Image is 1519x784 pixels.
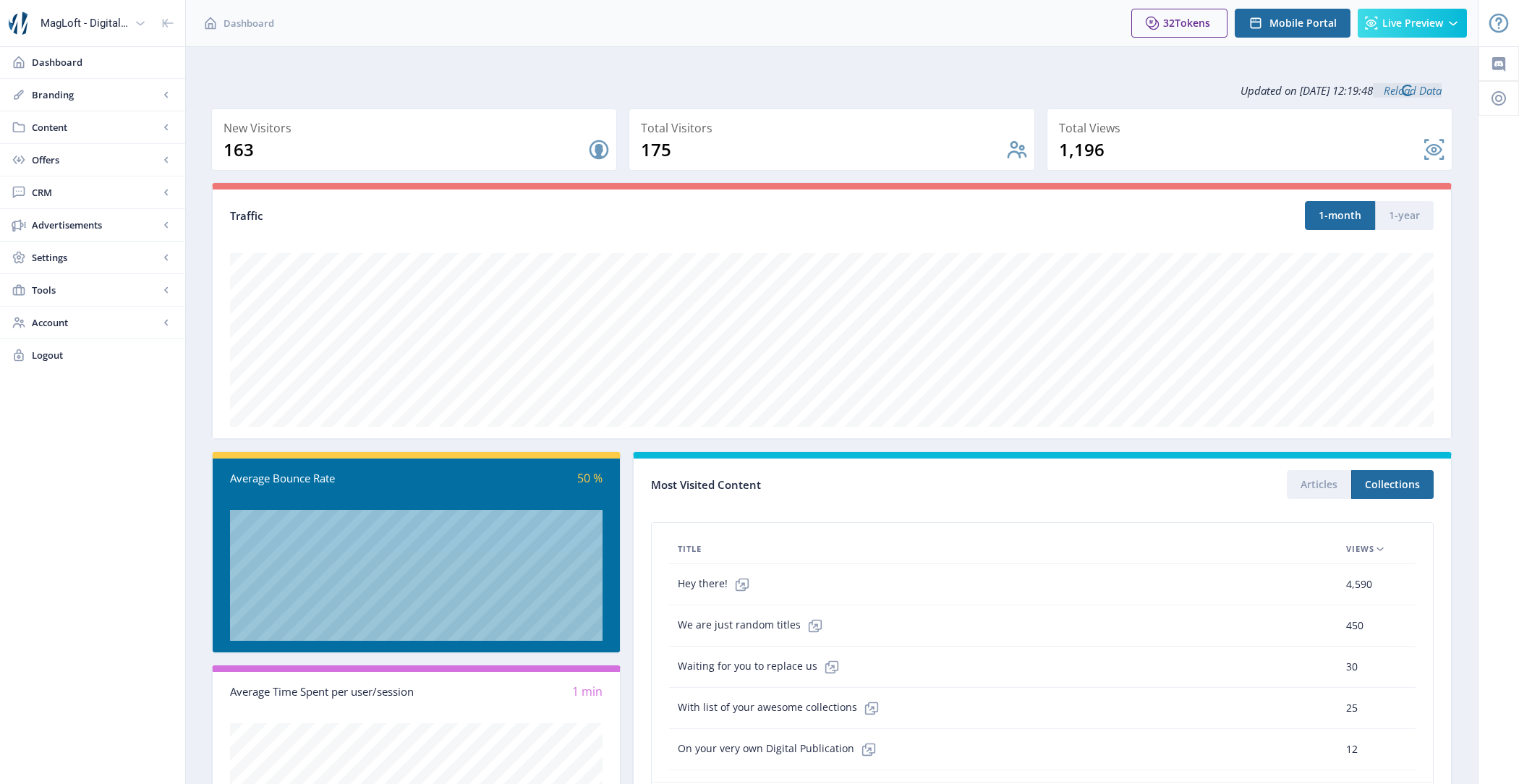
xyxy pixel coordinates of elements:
div: Average Bounce Rate [230,470,417,487]
button: 1-month [1305,201,1375,230]
img: properties.app_icon.png [9,12,32,35]
span: Tokens [1175,16,1210,30]
span: Logout [32,348,174,362]
button: Live Preview [1358,9,1467,38]
span: Views [1346,540,1374,558]
div: Most Visited Content [651,474,1042,496]
span: Dashboard [224,16,274,30]
span: Mobile Portal [1269,17,1337,29]
span: Content [32,120,159,135]
span: Advertisements [32,218,159,232]
span: Account [32,315,159,330]
span: Title [678,540,702,558]
div: Updated on [DATE] 12:19:48 [211,72,1452,108]
button: Collections [1351,470,1434,499]
div: 1,196 [1059,138,1423,161]
span: Branding [32,88,159,102]
span: 4,590 [1346,576,1372,593]
span: Waiting for you to replace us [678,652,846,681]
span: Settings [32,250,159,265]
div: Traffic [230,208,832,224]
div: MagLoft - Digital Magazine [41,7,129,39]
span: Offers [32,153,159,167]
div: 163 [224,138,587,161]
span: 30 [1346,658,1358,676]
span: Hey there! [678,570,757,599]
div: 175 [641,138,1005,161]
button: Articles [1287,470,1351,499]
span: Live Preview [1382,17,1443,29]
span: 50 % [577,470,603,486]
span: Tools [32,283,159,297]
div: Total Visitors [641,118,1028,138]
span: Dashboard [32,55,174,69]
div: 1 min [417,683,603,700]
div: Total Views [1059,118,1446,138]
div: New Visitors [224,118,610,138]
div: Average Time Spent per user/session [230,683,417,700]
span: CRM [32,185,159,200]
span: 25 [1346,699,1358,717]
button: 1-year [1375,201,1434,230]
span: We are just random titles [678,611,830,640]
button: 32Tokens [1131,9,1227,38]
span: 450 [1346,617,1363,634]
button: Mobile Portal [1235,9,1350,38]
a: Reload Data [1373,83,1442,98]
span: With list of your awesome collections [678,694,886,723]
span: On your very own Digital Publication [678,735,883,764]
span: 12 [1346,741,1358,758]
